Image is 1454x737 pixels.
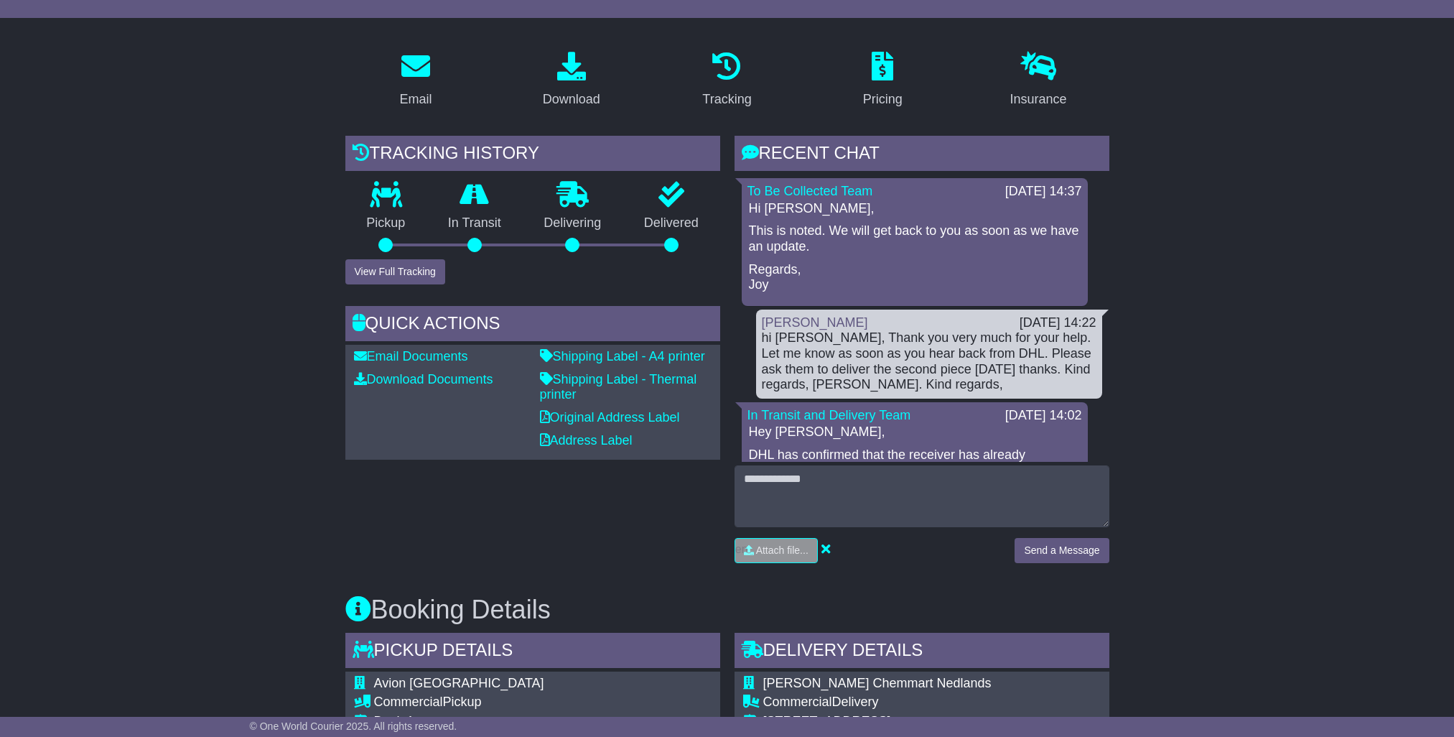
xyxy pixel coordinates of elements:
[540,410,680,425] a: Original Address Label
[345,215,427,231] p: Pickup
[354,372,493,386] a: Download Documents
[1010,90,1067,109] div: Insurance
[250,720,457,732] span: © One World Courier 2025. All rights reserved.
[854,47,912,114] a: Pricing
[345,633,720,672] div: Pickup Details
[523,215,623,231] p: Delivering
[354,349,468,363] a: Email Documents
[735,136,1109,175] div: RECENT CHAT
[763,714,992,730] div: [STREET_ADDRESS]
[763,695,992,710] div: Delivery
[390,47,441,114] a: Email
[345,306,720,345] div: Quick Actions
[374,676,544,690] span: Avion [GEOGRAPHIC_DATA]
[374,714,651,730] div: Dock 1
[762,315,868,330] a: [PERSON_NAME]
[623,215,720,231] p: Delivered
[345,595,1109,624] h3: Booking Details
[1020,315,1096,331] div: [DATE] 14:22
[1005,184,1082,200] div: [DATE] 14:37
[763,676,992,690] span: [PERSON_NAME] Chemmart Nedlands
[747,184,873,198] a: To Be Collected Team
[1005,408,1082,424] div: [DATE] 14:02
[374,695,651,710] div: Pickup
[749,448,1081,509] p: DHL has confirmed that the receiver has already contacted them to locate the second piece. An inq...
[735,633,1109,672] div: Delivery Details
[762,330,1096,392] div: hi [PERSON_NAME], Thank you very much for your help. Let me know as soon as you hear back from DH...
[749,201,1081,217] p: Hi [PERSON_NAME],
[374,695,443,709] span: Commercial
[540,433,633,448] a: Address Label
[749,425,1081,440] p: Hey [PERSON_NAME],
[543,90,600,109] div: Download
[749,223,1081,254] p: This is noted. We will get back to you as soon as we have an update.
[399,90,432,109] div: Email
[427,215,523,231] p: In Transit
[702,90,751,109] div: Tracking
[763,695,832,709] span: Commercial
[1001,47,1076,114] a: Insurance
[540,372,697,402] a: Shipping Label - Thermal printer
[1015,538,1109,563] button: Send a Message
[540,349,705,363] a: Shipping Label - A4 printer
[863,90,903,109] div: Pricing
[533,47,610,114] a: Download
[693,47,760,114] a: Tracking
[345,136,720,175] div: Tracking history
[747,408,911,422] a: In Transit and Delivery Team
[749,262,1081,293] p: Regards, Joy
[345,259,445,284] button: View Full Tracking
